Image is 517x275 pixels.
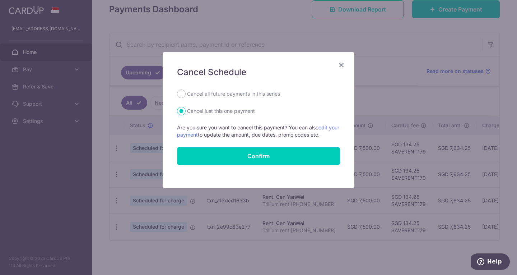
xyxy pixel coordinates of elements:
iframe: Opens a widget where you can find more information [471,253,510,271]
button: Close [337,61,346,69]
label: Cancel just this one payment [187,107,255,115]
p: Are you sure you want to cancel this payment? You can also to update the amount, due dates, promo... [177,124,340,138]
label: Cancel all future payments in this series [187,90,280,98]
button: Confirm [177,147,340,165]
h5: Cancel Schedule [177,67,340,78]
